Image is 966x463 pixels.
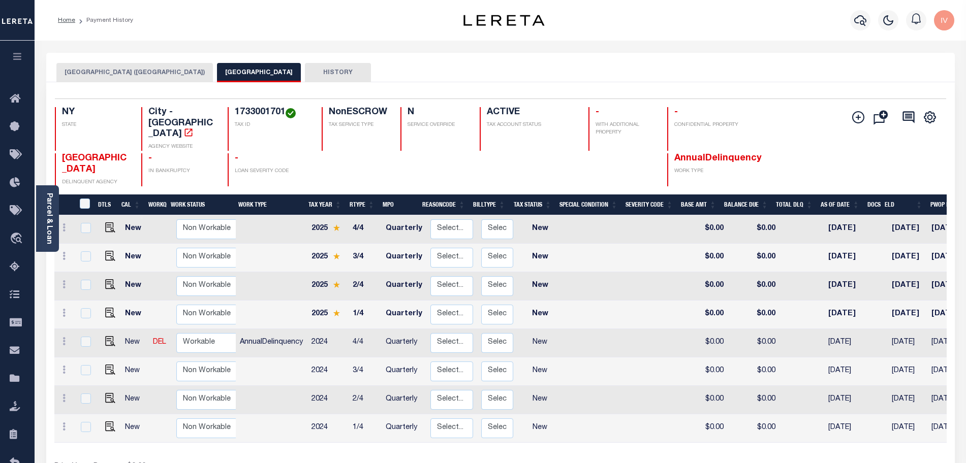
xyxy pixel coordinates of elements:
th: Total DLQ: activate to sort column ascending [772,194,817,215]
img: Star.svg [333,281,340,288]
td: [DATE] [888,244,927,272]
th: Severity Code: activate to sort column ascending [621,194,677,215]
td: Quarterly [382,414,426,443]
td: [DATE] [824,272,870,301]
img: svg+xml;base64,PHN2ZyB4bWxucz0iaHR0cDovL3d3dy53My5vcmcvMjAwMC9zdmciIHBvaW50ZXItZXZlbnRzPSJub25lIi... [934,10,954,30]
td: Quarterly [382,386,426,414]
p: IN BANKRUPTCY [148,168,215,175]
td: New [121,414,149,443]
td: $0.00 [728,357,780,386]
td: 1/4 [349,414,382,443]
a: Home [58,17,75,23]
h4: City - [GEOGRAPHIC_DATA] [148,107,215,140]
img: Star.svg [333,310,340,316]
h4: N [408,107,468,118]
td: Quarterly [382,244,426,272]
td: $0.00 [728,244,780,272]
td: [DATE] [824,301,870,329]
td: Quarterly [382,301,426,329]
td: 4/4 [349,215,382,244]
span: - [148,154,152,163]
img: logo-dark.svg [463,15,545,26]
p: STATE [62,121,129,129]
td: [DATE] [888,272,927,301]
th: &nbsp; [74,194,95,215]
td: [DATE] [888,386,927,414]
button: [GEOGRAPHIC_DATA] [217,63,301,82]
td: 2025 [307,244,349,272]
td: 2/4 [349,386,382,414]
td: 4/4 [349,329,382,357]
th: CAL: activate to sort column ascending [117,194,144,215]
td: AnnualDelinquency [236,329,307,357]
h4: NY [62,107,129,118]
span: [GEOGRAPHIC_DATA] [62,154,127,174]
td: New [517,329,563,357]
p: AGENCY WEBSITE [148,143,215,151]
h4: 1733001701 [235,107,309,118]
p: CONFIDENTIAL PROPERTY [674,121,741,129]
th: MPO [379,194,418,215]
th: Tax Status: activate to sort column ascending [509,194,555,215]
td: 1/4 [349,301,382,329]
td: New [121,329,149,357]
i: travel_explore [10,233,26,246]
p: SERVICE OVERRIDE [408,121,468,129]
th: Special Condition: activate to sort column ascending [555,194,621,215]
span: - [596,108,599,117]
td: New [517,215,563,244]
td: [DATE] [888,414,927,443]
td: New [121,244,149,272]
td: 2025 [307,301,349,329]
td: New [517,357,563,386]
th: ELD: activate to sort column ascending [881,194,926,215]
li: Payment History [75,16,133,25]
a: DEL [153,339,166,346]
button: HISTORY [305,63,371,82]
th: WorkQ [144,194,167,215]
td: $0.00 [684,386,728,414]
p: TAX ID [235,121,309,129]
th: Tax Year: activate to sort column ascending [304,194,346,215]
td: 2025 [307,215,349,244]
td: New [121,386,149,414]
td: 3/4 [349,244,382,272]
td: [DATE] [888,215,927,244]
td: [DATE] [824,357,870,386]
td: Quarterly [382,357,426,386]
th: Balance Due: activate to sort column ascending [720,194,772,215]
td: New [121,272,149,301]
td: [DATE] [824,414,870,443]
td: [DATE] [824,215,870,244]
td: [DATE] [888,301,927,329]
p: TAX SERVICE TYPE [329,121,389,129]
p: LOAN SEVERITY CODE [235,168,309,175]
th: RType: activate to sort column ascending [346,194,379,215]
h4: ACTIVE [487,107,576,118]
td: New [517,272,563,301]
p: WITH ADDITIONAL PROPERTY [596,121,656,137]
td: $0.00 [728,272,780,301]
td: [DATE] [824,244,870,272]
td: $0.00 [728,414,780,443]
td: 2024 [307,329,349,357]
th: DTLS [94,194,117,215]
td: 2/4 [349,272,382,301]
td: Quarterly [382,215,426,244]
img: Star.svg [333,253,340,259]
td: [DATE] [824,386,870,414]
td: 3/4 [349,357,382,386]
th: BillType: activate to sort column ascending [469,194,509,215]
td: 2025 [307,272,349,301]
th: ReasonCode: activate to sort column ascending [418,194,469,215]
td: $0.00 [684,215,728,244]
td: [DATE] [888,357,927,386]
td: [DATE] [824,329,870,357]
th: Work Type [234,194,304,215]
td: Quarterly [382,272,426,301]
td: Quarterly [382,329,426,357]
p: DELINQUENT AGENCY [62,179,129,186]
a: Parcel & Loan [45,193,52,244]
td: $0.00 [684,329,728,357]
p: TAX ACCOUNT STATUS [487,121,576,129]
